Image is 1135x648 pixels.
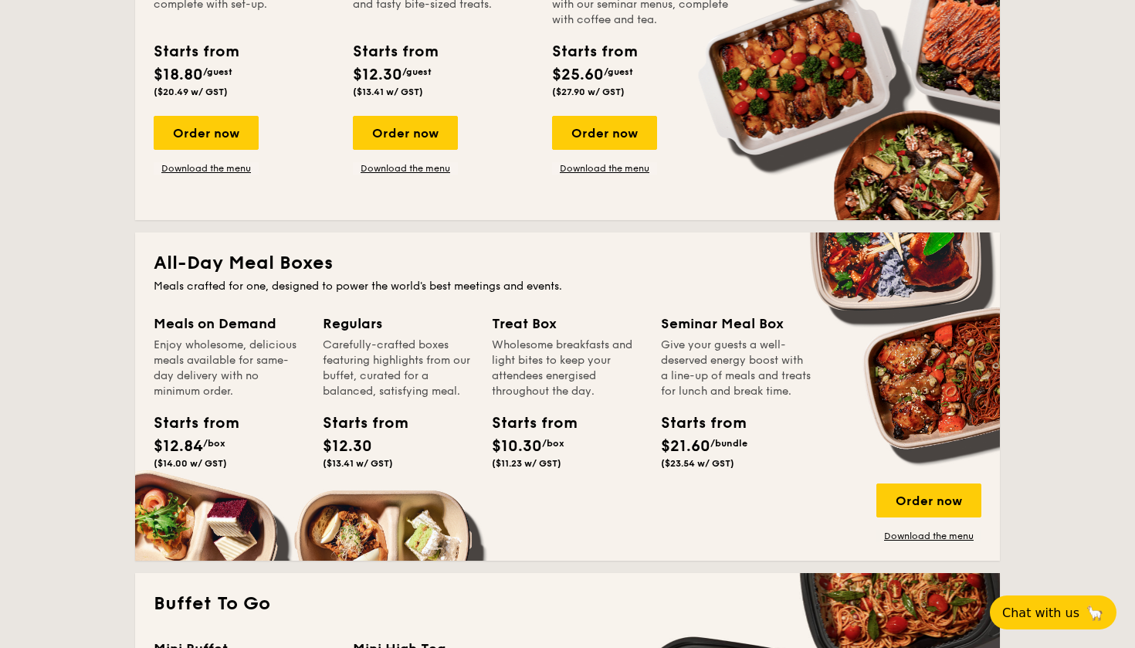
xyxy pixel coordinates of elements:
span: ($27.90 w/ GST) [552,87,625,97]
span: $12.30 [353,66,402,84]
a: Download the menu [353,162,458,175]
span: ($20.49 w/ GST) [154,87,228,97]
div: Starts from [492,412,561,435]
span: /box [203,438,225,449]
div: Wholesome breakfasts and light bites to keep your attendees energised throughout the day. [492,338,642,399]
span: $25.60 [552,66,604,84]
span: ($23.54 w/ GST) [661,458,734,469]
a: Download the menu [876,530,981,542]
span: ($14.00 w/ GST) [154,458,227,469]
span: ($11.23 w/ GST) [492,458,561,469]
span: Chat with us [1002,606,1079,620]
div: Starts from [661,412,730,435]
div: Starts from [353,40,437,63]
span: /guest [604,66,633,77]
a: Download the menu [552,162,657,175]
div: Treat Box [492,313,642,334]
div: Meals on Demand [154,313,304,334]
div: Starts from [154,40,238,63]
div: Starts from [154,412,223,435]
div: Order now [154,116,259,150]
div: Order now [552,116,657,150]
a: Download the menu [154,162,259,175]
h2: All-Day Meal Boxes [154,251,981,276]
span: /bundle [710,438,747,449]
h2: Buffet To Go [154,592,981,616]
span: $12.30 [323,437,372,456]
div: Carefully-crafted boxes featuring highlights from our buffet, curated for a balanced, satisfying ... [323,338,473,399]
div: Starts from [552,40,636,63]
span: $21.60 [661,437,710,456]
span: /guest [402,66,432,77]
div: Seminar Meal Box [661,313,811,334]
span: $18.80 [154,66,203,84]
div: Give your guests a well-deserved energy boost with a line-up of meals and treats for lunch and br... [661,338,811,399]
span: $12.84 [154,437,203,456]
button: Chat with us🦙 [990,595,1116,629]
div: Starts from [323,412,392,435]
div: Meals crafted for one, designed to power the world's best meetings and events. [154,279,981,294]
div: Enjoy wholesome, delicious meals available for same-day delivery with no minimum order. [154,338,304,399]
span: 🦙 [1086,604,1104,622]
span: ($13.41 w/ GST) [323,458,393,469]
span: $10.30 [492,437,542,456]
div: Order now [353,116,458,150]
div: Order now [876,483,981,517]
span: /guest [203,66,232,77]
span: ($13.41 w/ GST) [353,87,423,97]
div: Regulars [323,313,473,334]
span: /box [542,438,564,449]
